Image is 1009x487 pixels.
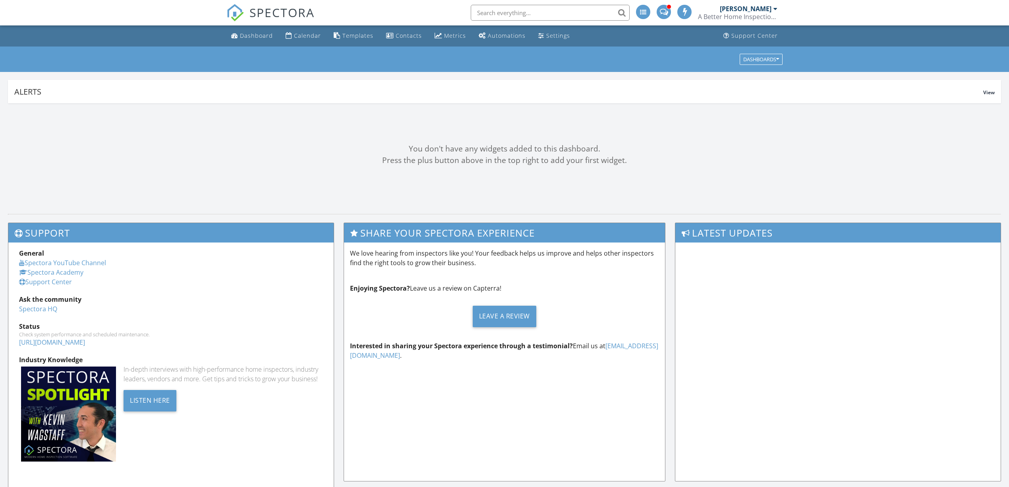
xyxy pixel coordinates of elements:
[294,32,321,39] div: Calendar
[19,277,72,286] a: Support Center
[720,5,771,13] div: [PERSON_NAME]
[21,367,116,462] img: Spectoraspolightmain
[350,341,573,350] strong: Interested in sharing your Spectora experience through a testimonial?
[19,268,83,277] a: Spectora Academy
[350,299,659,333] a: Leave a Review
[19,258,106,267] a: Spectora YouTube Channel
[743,56,779,62] div: Dashboards
[19,295,323,304] div: Ask the community
[350,248,659,268] p: We love hearing from inspectors like you! Your feedback helps us improve and helps other inspecto...
[226,4,244,21] img: The Best Home Inspection Software - Spectora
[698,13,777,21] div: A Better Home Inspection By Forsters, Inc.
[396,32,422,39] div: Contacts
[8,155,1001,166] div: Press the plus button above in the top right to add your first widget.
[720,29,781,43] a: Support Center
[19,322,323,331] div: Status
[226,11,315,27] a: SPECTORA
[473,306,536,327] div: Leave a Review
[124,365,323,384] div: In-depth interviews with high-performance home inspectors, industry leaders, vendors and more. Ge...
[19,355,323,365] div: Industry Knowledge
[331,29,377,43] a: Templates
[350,283,659,293] p: Leave us a review on Capterra!
[249,4,315,21] span: SPECTORA
[282,29,324,43] a: Calendar
[546,32,570,39] div: Settings
[228,29,276,43] a: Dashboard
[535,29,573,43] a: Settings
[383,29,425,43] a: Contacts
[488,32,526,39] div: Automations
[342,32,373,39] div: Templates
[350,284,410,293] strong: Enjoying Spectora?
[14,86,983,97] div: Alerts
[740,54,783,65] button: Dashboards
[124,396,176,404] a: Listen Here
[675,223,1001,243] h3: Latest Updates
[476,29,529,43] a: Automations (Advanced)
[350,341,658,360] a: [EMAIL_ADDRESS][DOMAIN_NAME]
[983,89,995,96] span: View
[444,32,466,39] div: Metrics
[8,223,334,243] h3: Support
[19,331,323,338] div: Check system performance and scheduled maintenance.
[19,338,85,347] a: [URL][DOMAIN_NAME]
[124,390,176,411] div: Listen Here
[471,5,630,21] input: Search everything...
[8,143,1001,155] div: You don't have any widgets added to this dashboard.
[19,305,57,313] a: Spectora HQ
[240,32,273,39] div: Dashboard
[350,341,659,360] p: Email us at .
[731,32,778,39] div: Support Center
[19,249,44,258] strong: General
[344,223,665,243] h3: Share Your Spectora Experience
[431,29,469,43] a: Metrics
